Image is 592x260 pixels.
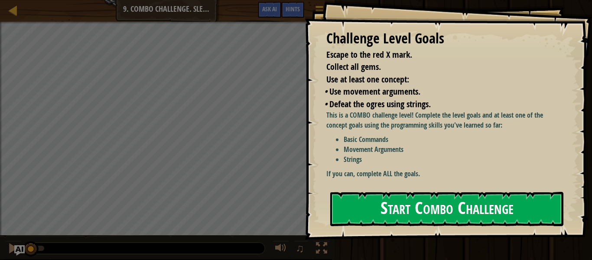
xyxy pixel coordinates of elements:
[326,29,562,49] div: Challenge Level Goals
[324,98,559,111] li: Defeat the ogres using strings.
[286,5,300,13] span: Hints
[262,5,277,13] span: Ask AI
[324,86,327,97] i: •
[294,240,309,258] button: ♫
[329,86,420,97] span: Use movement arguments.
[4,240,22,258] button: Ctrl + P: Pause
[14,245,25,256] button: Ask AI
[313,240,330,258] button: Toggle fullscreen
[316,61,559,73] li: Collect all gems.
[324,86,559,98] li: Use movement arguments.
[329,98,431,110] span: Defeat the ogres using strings.
[316,73,559,86] li: Use at least one concept:
[324,98,327,110] i: •
[272,240,289,258] button: Adjust volume
[330,192,563,226] button: Start Combo Challenge
[258,2,281,18] button: Ask AI
[326,169,562,179] p: If you can, complete ALL the goals.
[326,61,381,72] span: Collect all gems.
[326,110,562,130] p: This is a COMBO challenge level! Complete the level goals and at least one of the concept goals u...
[296,242,304,255] span: ♫
[344,155,562,165] li: Strings
[326,73,409,85] span: Use at least one concept:
[344,135,562,145] li: Basic Commands
[316,49,559,61] li: Escape to the red X mark.
[344,145,562,155] li: Movement Arguments
[326,49,412,60] span: Escape to the red X mark.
